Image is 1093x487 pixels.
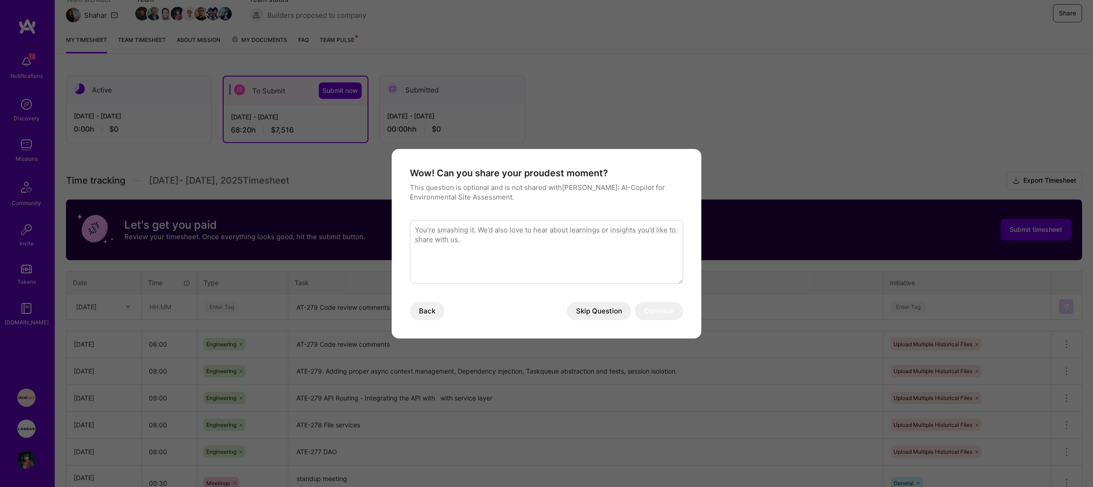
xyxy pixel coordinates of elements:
[410,302,444,320] button: Back
[392,149,701,338] div: modal
[410,167,683,179] h4: Wow! Can you share your proudest moment?
[567,302,631,320] button: Skip Question
[410,183,683,202] p: This question is optional and is not shared with [PERSON_NAME]: AI-Copilot for Environmental Site...
[635,302,683,320] button: Continue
